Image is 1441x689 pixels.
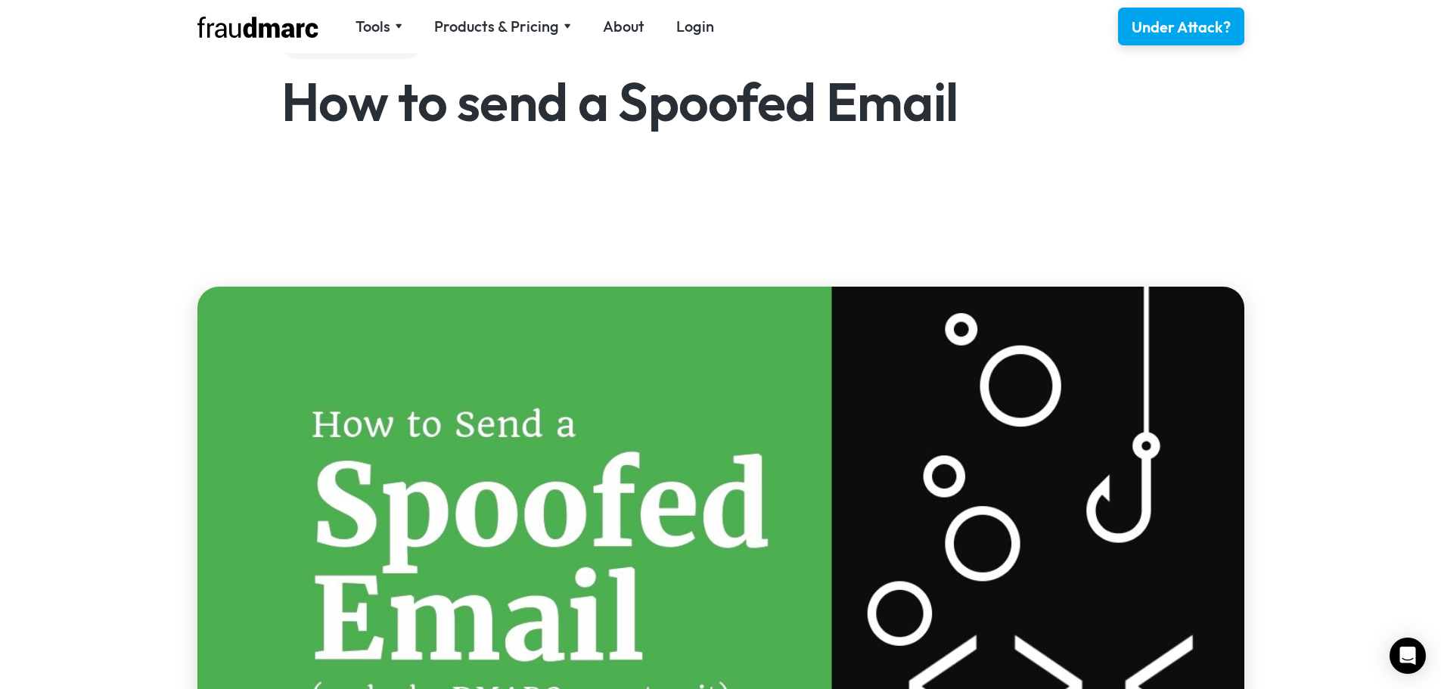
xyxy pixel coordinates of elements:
[356,16,390,37] div: Tools
[356,16,402,37] div: Tools
[676,16,714,37] a: Login
[434,16,559,37] div: Products & Pricing
[281,75,1160,128] h1: How to send a Spoofed Email
[434,16,571,37] div: Products & Pricing
[1118,8,1244,45] a: Under Attack?
[603,16,644,37] a: About
[1390,638,1426,674] div: Open Intercom Messenger
[1132,17,1231,38] div: Under Attack?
